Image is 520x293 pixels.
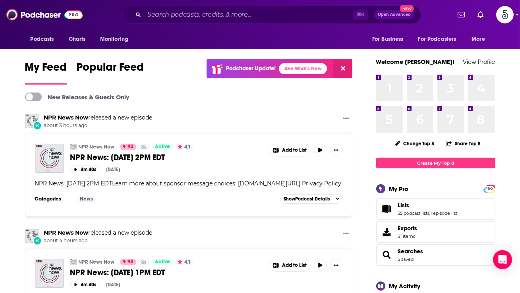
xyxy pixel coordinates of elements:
[374,10,414,19] button: Open AdvancedNew
[155,143,170,151] span: Active
[431,210,458,216] a: 1 episode list
[79,144,115,150] a: NPR News Now
[6,7,83,22] img: Podchaser - Follow, Share and Rate Podcasts
[398,256,414,262] a: 5 saved
[376,221,495,243] a: Exports
[44,114,153,121] h3: released a new episode
[35,259,64,288] a: NPR News: 08-25-2025 1PM EDT
[25,114,39,128] a: NPR News Now
[398,225,418,232] span: Exports
[390,139,439,148] button: Change Top 8
[35,196,71,202] h3: Categories
[35,144,64,173] img: NPR News: 08-25-2025 2PM EDT
[70,268,263,278] a: NPR News: [DATE] 1PM EDT
[496,6,514,23] img: User Profile
[379,203,395,214] a: Lists
[175,259,193,265] button: 4.1
[70,144,77,150] img: NPR News Now
[70,152,165,162] span: NPR News: [DATE] 2PM EDT
[144,8,353,21] input: Search podcasts, credits, & more...
[25,32,64,47] button: open menu
[79,259,115,265] a: NPR News Now
[330,259,342,272] button: Show More Button
[284,196,330,202] span: Show Podcast Details
[44,122,153,129] span: about 3 hours ago
[106,282,120,287] div: [DATE]
[282,262,307,268] span: Add to List
[400,5,414,12] span: New
[155,258,170,266] span: Active
[77,60,144,85] a: Popular Feed
[340,229,352,239] button: Show More Button
[418,34,456,45] span: For Podcasters
[70,166,100,173] button: 4m 40s
[445,136,481,151] button: Share Top 8
[70,259,77,265] a: NPR News Now
[280,194,343,204] button: ShowPodcast Details
[330,144,342,156] button: Show More Button
[25,229,39,243] img: NPR News Now
[485,185,494,191] a: PRO
[279,63,327,74] a: See What's New
[35,180,342,187] span: NPR News: [DATE] 2PM EDTLearn more about sponsor message choices: [DOMAIN_NAME][URL] Privacy Policy
[69,34,86,45] span: Charts
[496,6,514,23] button: Show profile menu
[282,147,307,153] span: Add to List
[376,244,495,266] span: Searches
[120,144,136,150] a: 93
[70,281,100,288] button: 4m 40s
[398,210,430,216] a: 35 podcast lists
[340,114,352,124] button: Show More Button
[120,259,136,265] a: 93
[413,32,468,47] button: open menu
[376,158,495,168] a: Create My Top 8
[353,10,368,20] span: ⌘ K
[33,121,42,130] div: New Episode
[379,226,395,237] span: Exports
[389,282,421,290] div: My Activity
[376,198,495,220] span: Lists
[372,34,404,45] span: For Business
[70,268,165,278] span: NPR News: [DATE] 1PM EDT
[70,152,263,162] a: NPR News: [DATE] 2PM EDT
[25,93,130,101] a: New Releases & Guests Only
[389,185,409,193] div: My Pro
[378,13,411,17] span: Open Advanced
[25,60,67,85] a: My Feed
[398,233,418,239] span: 31 items
[25,60,67,79] span: My Feed
[44,237,153,244] span: about 4 hours ago
[493,250,512,269] div: Open Intercom Messenger
[398,202,458,209] a: Lists
[379,249,395,260] a: Searches
[106,167,120,172] div: [DATE]
[128,258,133,266] span: 93
[472,34,485,45] span: More
[454,8,468,21] a: Show notifications dropdown
[95,32,139,47] button: open menu
[269,144,311,156] button: Show More Button
[152,259,173,265] a: Active
[474,8,487,21] a: Show notifications dropdown
[398,202,410,209] span: Lists
[269,259,311,271] button: Show More Button
[152,144,173,150] a: Active
[226,65,276,72] p: Podchaser Update!
[376,58,455,66] a: Welcome [PERSON_NAME]!
[77,196,97,202] a: News
[463,58,495,66] a: View Profile
[128,143,133,151] span: 93
[77,60,144,79] span: Popular Feed
[44,114,89,121] a: NPR News Now
[175,144,193,150] button: 4.1
[31,34,54,45] span: Podcasts
[64,32,91,47] a: Charts
[398,248,423,255] a: Searches
[44,229,89,236] a: NPR News Now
